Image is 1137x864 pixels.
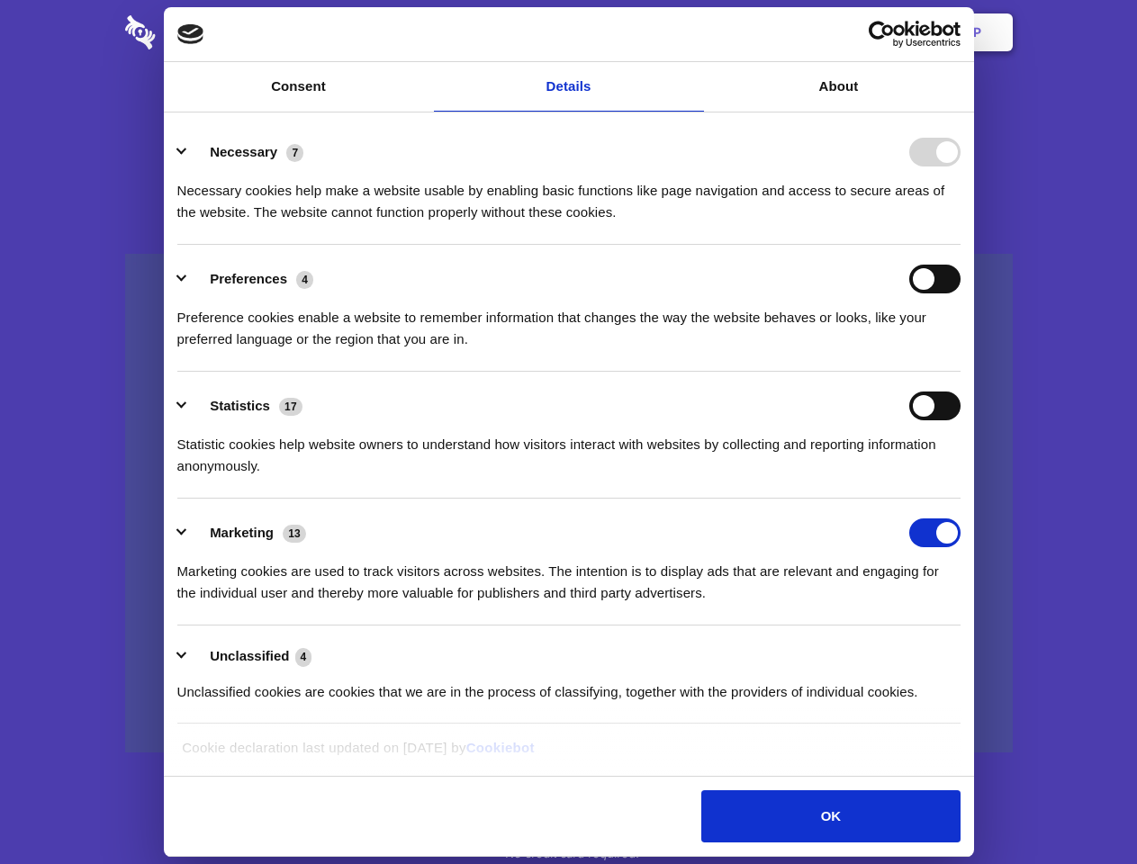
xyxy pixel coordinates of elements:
span: 7 [286,144,303,162]
a: About [704,62,974,112]
div: Necessary cookies help make a website usable by enabling basic functions like page navigation and... [177,166,961,223]
button: OK [701,790,960,842]
label: Marketing [210,525,274,540]
span: 4 [295,648,312,666]
iframe: Drift Widget Chat Controller [1047,774,1115,842]
button: Unclassified (4) [177,645,323,668]
a: Details [434,62,704,112]
a: Wistia video thumbnail [125,254,1013,753]
img: logo-wordmark-white-trans-d4663122ce5f474addd5e946df7df03e33cb6a1c49d2221995e7729f52c070b2.svg [125,15,279,49]
label: Preferences [210,271,287,286]
label: Necessary [210,144,277,159]
div: Cookie declaration last updated on [DATE] by [168,737,969,772]
span: 4 [296,271,313,289]
span: 13 [283,525,306,543]
div: Preference cookies enable a website to remember information that changes the way the website beha... [177,293,961,350]
span: 17 [279,398,302,416]
a: Cookiebot [466,740,535,755]
a: Consent [164,62,434,112]
label: Statistics [210,398,270,413]
img: logo [177,24,204,44]
h4: Auto-redaction of sensitive data, encrypted data sharing and self-destructing private chats. Shar... [125,164,1013,223]
h1: Eliminate Slack Data Loss. [125,81,1013,146]
a: Contact [730,4,813,60]
button: Statistics (17) [177,391,314,420]
a: Login [817,4,895,60]
div: Unclassified cookies are cookies that we are in the process of classifying, together with the pro... [177,668,961,703]
a: Usercentrics Cookiebot - opens in a new window [803,21,961,48]
button: Preferences (4) [177,265,325,293]
button: Marketing (13) [177,518,318,547]
div: Statistic cookies help website owners to understand how visitors interact with websites by collec... [177,420,961,477]
a: Pricing [528,4,607,60]
button: Necessary (7) [177,138,315,166]
div: Marketing cookies are used to track visitors across websites. The intention is to display ads tha... [177,547,961,604]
